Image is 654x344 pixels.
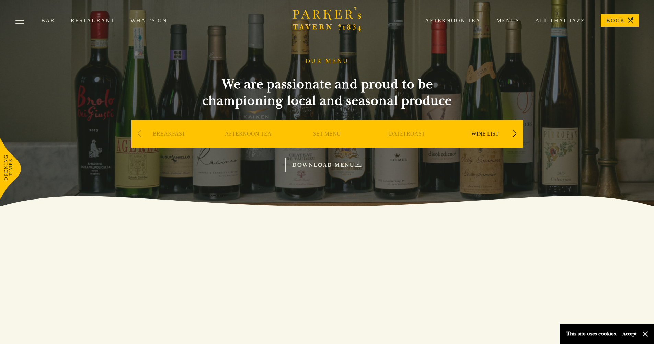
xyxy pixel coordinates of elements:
[447,120,523,168] div: 5 / 9
[510,126,519,141] div: Next slide
[285,158,369,172] a: DOWNLOAD MENU
[135,126,144,141] div: Previous slide
[566,329,617,339] p: This site uses cookies.
[190,76,464,109] h2: We are passionate and proud to be championing local and seasonal produce
[387,130,425,158] a: [DATE] ROAST
[289,120,365,168] div: 3 / 9
[368,120,444,168] div: 4 / 9
[642,331,649,337] button: Close and accept
[622,331,637,337] button: Accept
[313,130,341,158] a: SET MENU
[131,120,207,168] div: 1 / 9
[471,130,499,158] a: WINE LIST
[225,130,272,158] a: AFTERNOON TEA
[210,120,286,168] div: 2 / 9
[153,130,185,158] a: BREAKFAST
[306,57,349,65] h1: OUR MENU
